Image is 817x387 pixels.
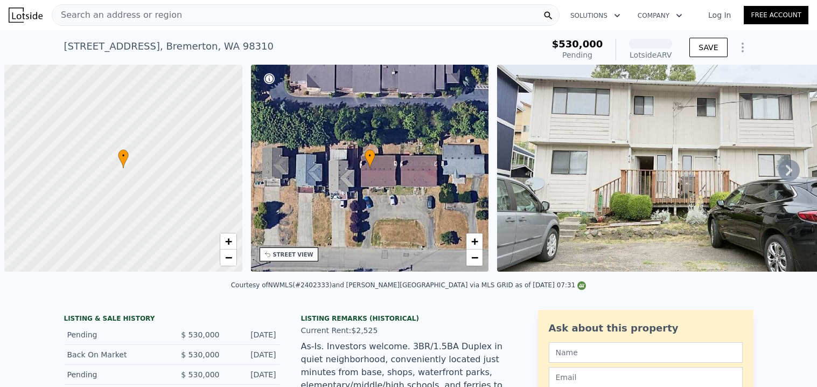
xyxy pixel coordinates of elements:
[228,369,276,380] div: [DATE]
[301,314,516,323] div: Listing Remarks (Historical)
[689,38,727,57] button: SAVE
[732,37,753,58] button: Show Options
[577,281,586,290] img: NWMLS Logo
[552,50,603,60] div: Pending
[466,250,483,266] a: Zoom out
[118,151,129,161] span: •
[549,342,743,363] input: Name
[365,149,375,168] div: •
[471,251,478,264] span: −
[466,233,483,250] a: Zoom in
[181,350,219,359] span: $ 530,000
[220,233,236,250] a: Zoom in
[744,6,808,24] a: Free Account
[549,321,743,336] div: Ask about this property
[67,349,163,360] div: Back On Market
[231,281,586,289] div: Courtesy of NWMLS (#2402333) and [PERSON_NAME][GEOGRAPHIC_DATA] via MLS GRID as of [DATE] 07:31
[228,349,276,360] div: [DATE]
[273,251,313,259] div: STREET VIEW
[629,6,691,25] button: Company
[562,6,629,25] button: Solutions
[552,38,603,50] span: $530,000
[52,9,182,22] span: Search an address or region
[225,251,232,264] span: −
[64,39,274,54] div: [STREET_ADDRESS] , Bremerton , WA 98310
[629,50,672,60] div: Lotside ARV
[228,329,276,340] div: [DATE]
[695,10,744,20] a: Log In
[471,234,478,248] span: +
[67,369,163,380] div: Pending
[225,234,232,248] span: +
[181,330,219,339] span: $ 530,000
[67,329,163,340] div: Pending
[118,149,129,168] div: •
[9,8,43,23] img: Lotside
[181,370,219,379] span: $ 530,000
[351,326,378,335] span: $2,525
[64,314,280,325] div: LISTING & SALE HISTORY
[301,326,352,335] span: Current Rent:
[220,250,236,266] a: Zoom out
[365,151,375,161] span: •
